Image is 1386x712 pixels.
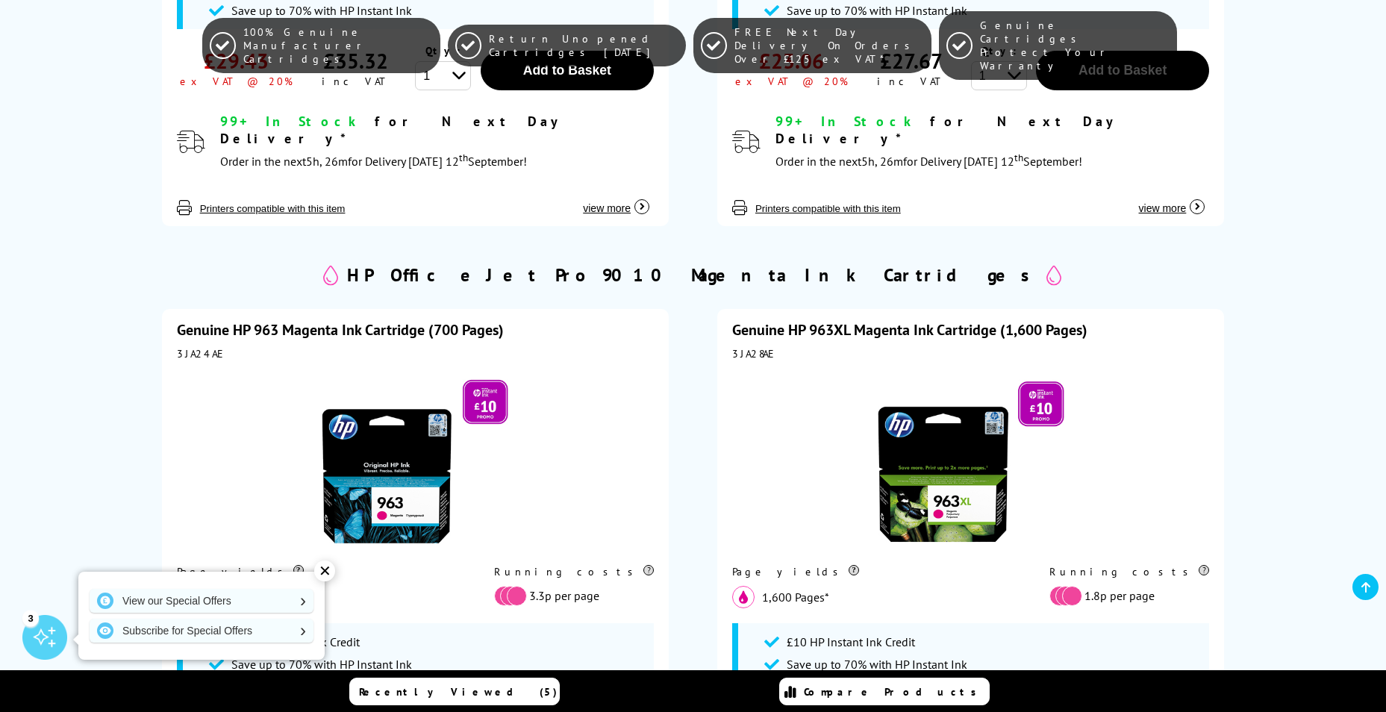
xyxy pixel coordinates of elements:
button: view more [578,187,654,215]
button: Printers compatible with this item [751,202,905,215]
span: FREE Next Day Delivery On Orders Over £125 ex VAT* [734,25,923,66]
img: magenta_icon.svg [732,586,755,608]
a: Genuine HP 963XL Magenta Ink Cartridge (1,600 Pages) [732,320,1087,340]
span: view more [583,202,631,214]
span: Save up to 70% with HP Instant Ink [787,657,967,672]
div: Page yields [732,565,1019,578]
sup: th [1014,150,1023,163]
div: ✕ [314,560,335,581]
span: Save up to 70% with HP Instant Ink [231,657,412,672]
div: 3JA28AE [732,347,1209,360]
div: Running costs [1049,565,1209,578]
span: Genuine Cartridges Protect Your Warranty [980,19,1169,72]
img: HP 963 Magenta Ink Cartridge (700 Pages) [322,368,508,555]
h2: HP OfficeJet Pro 9010 Magenta Ink Cartridges [347,263,1039,287]
button: Printers compatible with this item [196,202,350,215]
span: £10 HP Instant Ink Credit [787,634,915,649]
span: view more [1139,202,1187,214]
sup: th [459,150,468,163]
span: 99+ In Stock [775,113,917,130]
span: Compare Products [804,685,984,699]
div: modal_delivery [220,113,654,172]
span: Order in the next for Delivery [DATE] 12 September! [775,154,1082,169]
div: 3JA24AE [177,347,654,360]
span: Return Unopened Cartridges [DATE] [489,32,678,59]
span: Recently Viewed (5) [359,685,558,699]
a: Subscribe for Special Offers [90,619,313,643]
span: 100% Genuine Manufacturer Cartridges [243,25,432,66]
div: 3 [22,610,39,626]
span: £10 HP Instant Ink Credit [231,634,360,649]
div: modal_delivery [775,113,1209,172]
span: Order in the next for Delivery [DATE] 12 September! [220,154,527,169]
a: Genuine HP 963 Magenta Ink Cartridge (700 Pages) [177,320,504,340]
li: 1.8p per page [1049,586,1202,606]
span: 1,600 Pages* [762,590,829,605]
span: for Next Day Delivery* [220,113,565,147]
span: 5h, 26m [306,154,348,169]
a: View our Special Offers [90,589,313,613]
span: 99+ In Stock [220,113,362,130]
button: view more [1134,187,1210,215]
img: HP 963XL Magenta Ink Cartridge (1,600 Pages) [878,368,1064,555]
div: Running costs [494,565,654,578]
a: Compare Products [779,678,990,705]
span: 5h, 26m [861,154,903,169]
a: Recently Viewed (5) [349,678,560,705]
li: 3.3p per page [494,586,646,606]
span: for Next Day Delivery* [775,113,1120,147]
